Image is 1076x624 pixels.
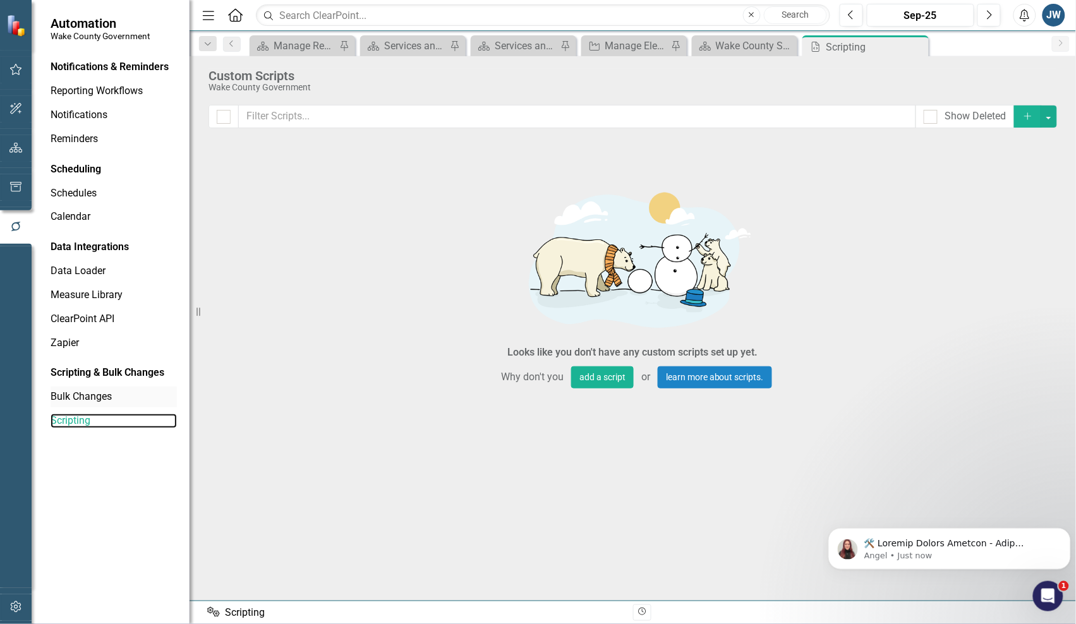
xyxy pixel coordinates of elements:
a: Zapier [51,336,177,351]
button: Search [764,6,827,24]
a: Bulk Changes [51,390,177,404]
a: Notifications [51,108,177,123]
div: Manage Elements [605,38,668,54]
a: Measure Library [51,288,177,303]
div: Services and Key Operating Measures [495,38,557,54]
div: Scripting & Bulk Changes [51,366,164,380]
div: Sep-25 [871,8,970,23]
img: ClearPoint Strategy [6,14,28,36]
div: Looks like you don't have any custom scripts set up yet. [507,345,758,360]
iframe: Intercom notifications message [823,501,1076,590]
span: Automation [51,16,150,31]
a: Scripting [51,414,177,428]
div: Notifications & Reminders [51,60,169,75]
a: learn more about scripts. [658,366,772,388]
div: Data Integrations [51,240,129,255]
img: Getting started [444,176,823,342]
div: Close [404,5,426,28]
div: Services and Key Operating Measures [384,38,447,54]
button: add a script [571,366,634,388]
p: Message from Angel, sent Just now [41,49,232,60]
a: Services and Key Operating Measures [363,38,447,54]
span: smiley reaction [21,535,32,547]
a: Manage Elements [584,38,668,54]
div: Scripting [207,606,624,620]
a: Manage Reports [253,38,336,54]
span: Why don't you [493,366,571,388]
iframe: Intercom live chat [1033,581,1063,611]
span: 1 [1059,581,1069,591]
a: Services and Key Operating Measures [474,38,557,54]
a: Wake County Strategic Plan [695,38,794,54]
a: Calendar [51,210,177,224]
div: Wake County Strategic Plan [716,38,794,54]
button: Collapse window [380,5,404,29]
a: Reminders [51,132,177,147]
input: Filter Scripts... [238,105,916,128]
span: or [634,366,658,388]
a: ClearPoint API [51,312,177,327]
small: Wake County Government [51,31,150,41]
input: Search ClearPoint... [256,4,830,27]
button: Sep-25 [867,4,974,27]
a: Schedules [51,186,177,201]
a: Reporting Workflows [51,84,177,99]
div: Show Deleted [945,109,1006,124]
div: Custom Scripts [209,69,1051,83]
a: Data Loader [51,264,177,279]
span: neutral face reaction [11,535,21,547]
div: Scheduling [51,162,101,177]
button: JW [1043,4,1065,27]
button: go back [8,5,32,29]
span: 😃 [21,535,32,547]
span: 😐 [11,535,21,547]
div: Scripting [826,39,926,55]
span: Search [782,9,809,20]
div: Wake County Government [209,83,1051,92]
div: Manage Reports [274,38,336,54]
